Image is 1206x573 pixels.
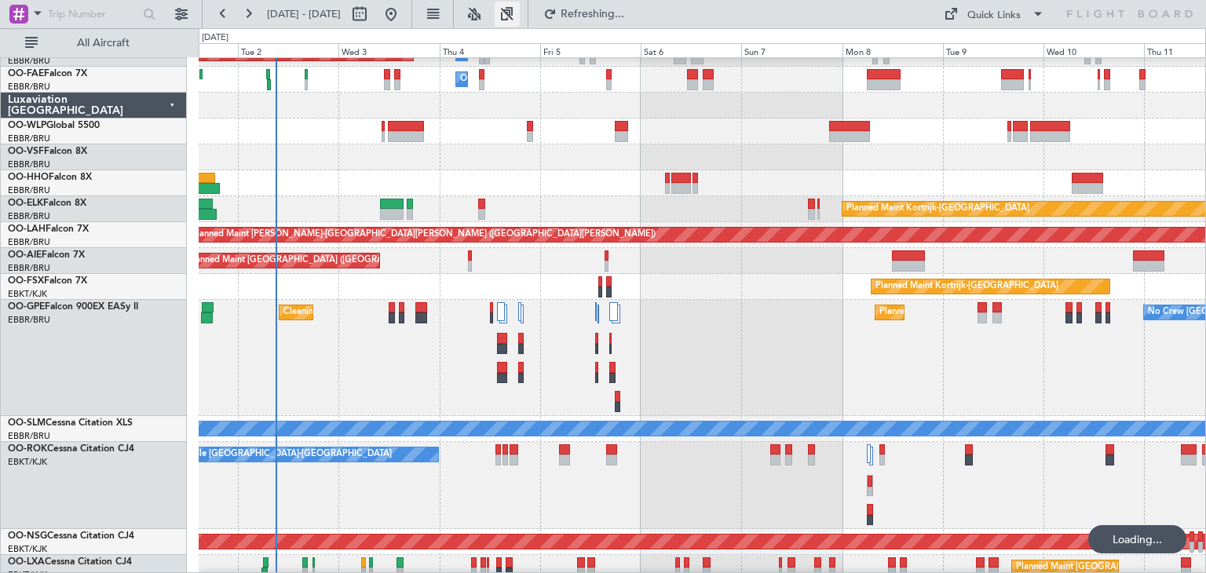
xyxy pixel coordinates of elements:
[8,250,42,260] span: OO-AIE
[8,250,85,260] a: OO-AIEFalcon 7X
[8,69,44,78] span: OO-FAE
[967,8,1021,24] div: Quick Links
[8,543,47,555] a: EBKT/KJK
[338,43,439,57] div: Wed 3
[741,43,842,57] div: Sun 7
[8,288,47,300] a: EBKT/KJK
[8,69,87,78] a: OO-FAEFalcon 7X
[536,2,630,27] button: Refreshing...
[8,262,50,274] a: EBBR/BRU
[8,557,45,567] span: OO-LXA
[8,302,138,312] a: OO-GPEFalcon 900EX EASy II
[8,184,50,196] a: EBBR/BRU
[879,301,1164,324] div: Planned Maint [GEOGRAPHIC_DATA] ([GEOGRAPHIC_DATA] National)
[8,133,50,144] a: EBBR/BRU
[8,302,45,312] span: OO-GPE
[1043,43,1144,57] div: Wed 10
[8,531,134,541] a: OO-NSGCessna Citation CJ4
[8,121,46,130] span: OO-WLP
[141,443,392,466] div: A/C Unavailable [GEOGRAPHIC_DATA]-[GEOGRAPHIC_DATA]
[8,121,100,130] a: OO-WLPGlobal 5500
[936,2,1052,27] button: Quick Links
[8,147,44,156] span: OO-VSF
[641,43,741,57] div: Sat 6
[8,81,50,93] a: EBBR/BRU
[202,31,228,45] div: [DATE]
[8,55,50,67] a: EBBR/BRU
[943,43,1043,57] div: Tue 9
[267,7,341,21] span: [DATE] - [DATE]
[238,43,338,57] div: Tue 2
[460,68,567,91] div: Owner Melsbroek Air Base
[8,173,49,182] span: OO-HHO
[8,314,50,326] a: EBBR/BRU
[188,249,435,272] div: Planned Maint [GEOGRAPHIC_DATA] ([GEOGRAPHIC_DATA])
[842,43,943,57] div: Mon 8
[8,210,50,222] a: EBBR/BRU
[8,199,43,208] span: OO-ELK
[8,531,47,541] span: OO-NSG
[8,173,92,182] a: OO-HHOFalcon 8X
[8,276,44,286] span: OO-FSX
[560,9,626,20] span: Refreshing...
[8,199,86,208] a: OO-ELKFalcon 8X
[8,418,46,428] span: OO-SLM
[8,418,133,428] a: OO-SLMCessna Citation XLS
[540,43,641,57] div: Fri 5
[41,38,166,49] span: All Aircraft
[8,147,87,156] a: OO-VSFFalcon 8X
[8,430,50,442] a: EBBR/BRU
[192,223,656,246] div: Planned Maint [PERSON_NAME]-[GEOGRAPHIC_DATA][PERSON_NAME] ([GEOGRAPHIC_DATA][PERSON_NAME])
[8,557,132,567] a: OO-LXACessna Citation CJ4
[8,224,89,234] a: OO-LAHFalcon 7X
[8,159,50,170] a: EBBR/BRU
[283,301,546,324] div: Cleaning [GEOGRAPHIC_DATA] ([GEOGRAPHIC_DATA] National)
[48,2,138,26] input: Trip Number
[8,236,50,248] a: EBBR/BRU
[875,275,1058,298] div: Planned Maint Kortrijk-[GEOGRAPHIC_DATA]
[8,444,134,454] a: OO-ROKCessna Citation CJ4
[8,444,47,454] span: OO-ROK
[846,197,1029,221] div: Planned Maint Kortrijk-[GEOGRAPHIC_DATA]
[1088,525,1186,553] div: Loading...
[8,224,46,234] span: OO-LAH
[8,456,47,468] a: EBKT/KJK
[440,43,540,57] div: Thu 4
[17,31,170,56] button: All Aircraft
[8,276,87,286] a: OO-FSXFalcon 7X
